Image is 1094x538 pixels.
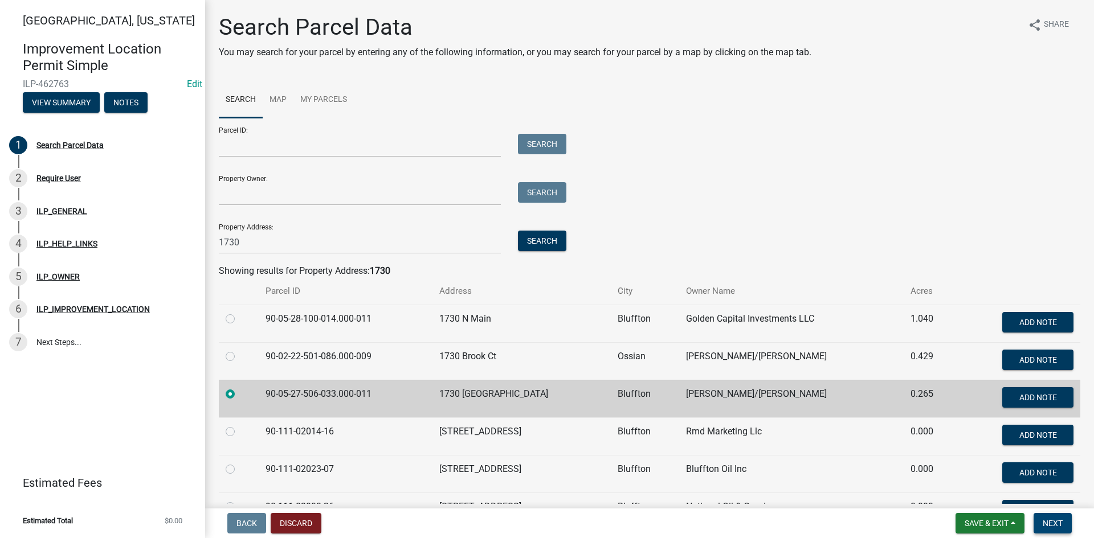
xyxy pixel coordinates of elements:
[1043,519,1063,528] span: Next
[679,455,904,492] td: Bluffton Oil Inc
[219,82,263,118] a: Search
[259,278,433,305] th: Parcel ID
[9,300,27,318] div: 6
[9,333,27,351] div: 7
[23,79,182,89] span: ILP-462763
[1019,467,1056,477] span: Add Note
[611,492,679,530] td: Bluffton
[259,380,433,417] td: 90-05-27-506-033.000-011
[219,264,1080,278] div: Showing results for Property Address:
[904,305,957,342] td: 1.040
[679,492,904,530] td: National Oil & Gas, Inc
[23,517,73,524] span: Estimated Total
[219,14,811,41] h1: Search Parcel Data
[219,46,811,59] p: You may search for your parcel by entering any of the following information, or you may search fo...
[611,305,679,342] td: Bluffton
[611,278,679,305] th: City
[432,278,611,305] th: Address
[293,82,354,118] a: My Parcels
[9,136,27,154] div: 1
[904,455,957,492] td: 0.000
[104,98,148,108] wm-modal-confirm: Notes
[263,82,293,118] a: Map
[904,380,957,417] td: 0.265
[36,207,87,215] div: ILP_GENERAL
[965,519,1009,528] span: Save & Exit
[1019,355,1056,364] span: Add Note
[259,492,433,530] td: 90-111-03003-26
[23,98,100,108] wm-modal-confirm: Summary
[36,174,81,182] div: Require User
[1019,430,1056,439] span: Add Note
[9,471,187,494] a: Estimated Fees
[23,14,195,27] span: [GEOGRAPHIC_DATA], [US_STATE]
[1019,392,1056,401] span: Add Note
[271,513,321,533] button: Discard
[187,79,202,89] wm-modal-confirm: Edit Application Number
[611,455,679,492] td: Bluffton
[9,169,27,187] div: 2
[1034,513,1072,533] button: Next
[23,41,196,74] h4: Improvement Location Permit Simple
[432,380,611,417] td: 1730 [GEOGRAPHIC_DATA]
[9,268,27,286] div: 5
[432,342,611,380] td: 1730 Brook Ct
[9,235,27,253] div: 4
[679,278,904,305] th: Owner Name
[1019,317,1056,326] span: Add Note
[36,305,150,313] div: ILP_IMPROVEMENT_LOCATION
[518,134,566,154] button: Search
[1002,312,1073,332] button: Add Note
[36,273,80,281] div: ILP_OWNER
[259,342,433,380] td: 90-02-22-501-086.000-009
[187,79,202,89] a: Edit
[23,92,100,113] button: View Summary
[679,417,904,455] td: Rmd Marketing Llc
[956,513,1024,533] button: Save & Exit
[432,455,611,492] td: [STREET_ADDRESS]
[904,492,957,530] td: 0.000
[259,455,433,492] td: 90-111-02023-07
[104,92,148,113] button: Notes
[36,240,97,248] div: ILP_HELP_LINKS
[227,513,266,533] button: Back
[518,231,566,251] button: Search
[904,342,957,380] td: 0.429
[1019,14,1078,36] button: shareShare
[904,417,957,455] td: 0.000
[259,417,433,455] td: 90-111-02014-16
[165,517,182,524] span: $0.00
[1002,350,1073,370] button: Add Note
[611,380,679,417] td: Bluffton
[259,305,433,342] td: 90-05-28-100-014.000-011
[611,417,679,455] td: Bluffton
[1028,18,1042,32] i: share
[518,182,566,203] button: Search
[679,380,904,417] td: [PERSON_NAME]/[PERSON_NAME]
[432,417,611,455] td: [STREET_ADDRESS]
[679,342,904,380] td: [PERSON_NAME]/[PERSON_NAME]
[1044,18,1069,32] span: Share
[36,141,104,149] div: Search Parcel Data
[1002,462,1073,483] button: Add Note
[432,305,611,342] td: 1730 N Main
[904,278,957,305] th: Acres
[236,519,257,528] span: Back
[9,202,27,220] div: 3
[1002,425,1073,445] button: Add Note
[1002,387,1073,408] button: Add Note
[679,305,904,342] td: Golden Capital Investments LLC
[611,342,679,380] td: Ossian
[370,265,390,276] strong: 1730
[432,492,611,530] td: [STREET_ADDRESS]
